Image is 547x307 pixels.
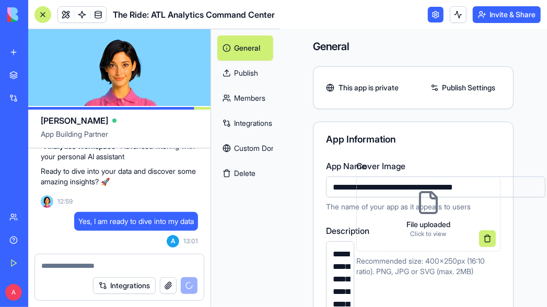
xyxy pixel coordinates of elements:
[183,237,198,245] span: 13:01
[356,176,501,252] div: File uploadedClick to view
[356,160,501,172] label: Cover Image
[356,256,501,277] p: Recommended size: 400x250px (16:10 ratio). PNG, JPG or SVG (max. 2MB)
[217,136,273,161] a: Custom Domain
[326,160,545,172] label: App Name
[406,219,450,230] p: File uploaded
[217,161,273,186] button: Delete
[217,86,273,111] a: Members
[425,79,501,96] a: Publish Settings
[217,61,273,86] a: Publish
[326,225,354,237] label: Description
[93,277,156,294] button: Integrations
[339,82,399,93] span: This app is private
[113,8,275,21] span: The Ride: ATL Analytics Command Center
[313,39,514,54] h4: General
[57,197,73,206] span: 12:59
[217,111,273,136] a: Integrations
[217,36,273,61] a: General
[41,129,198,148] span: App Building Partner
[41,166,198,187] p: Ready to dive into your data and discover some amazing insights? 🚀
[326,135,501,144] div: App Information
[41,114,108,127] span: [PERSON_NAME]
[41,195,53,208] img: Ella_00000_wcx2te.png
[167,235,179,247] span: A
[406,230,450,238] p: Click to view
[473,6,541,23] button: Invite & Share
[5,284,22,301] span: A
[326,202,545,212] p: The name of your app as it appears to users
[7,7,72,22] img: logo
[78,216,194,227] span: Yes, I am ready to dive into my data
